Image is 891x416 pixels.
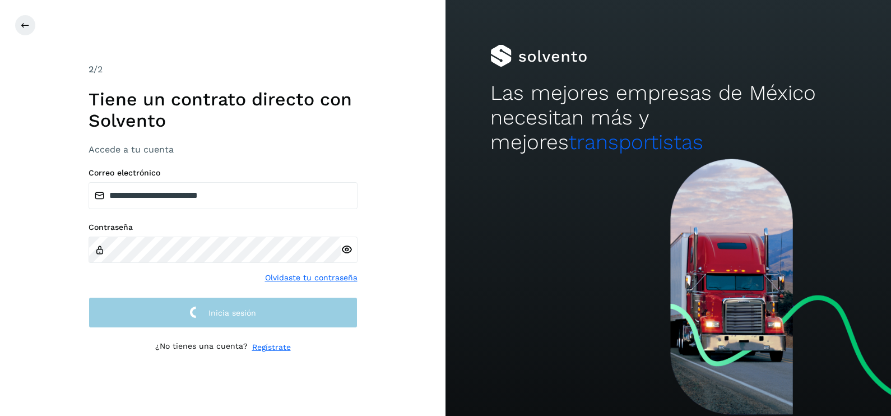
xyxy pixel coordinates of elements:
p: ¿No tienes una cuenta? [155,341,248,353]
a: Regístrate [252,341,291,353]
div: /2 [89,63,358,76]
h2: Las mejores empresas de México necesitan más y mejores [490,81,847,155]
span: transportistas [569,130,703,154]
h3: Accede a tu cuenta [89,144,358,155]
h1: Tiene un contrato directo con Solvento [89,89,358,132]
span: Inicia sesión [208,309,256,317]
a: Olvidaste tu contraseña [265,272,358,284]
span: 2 [89,64,94,75]
label: Contraseña [89,223,358,232]
label: Correo electrónico [89,168,358,178]
button: Inicia sesión [89,297,358,328]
